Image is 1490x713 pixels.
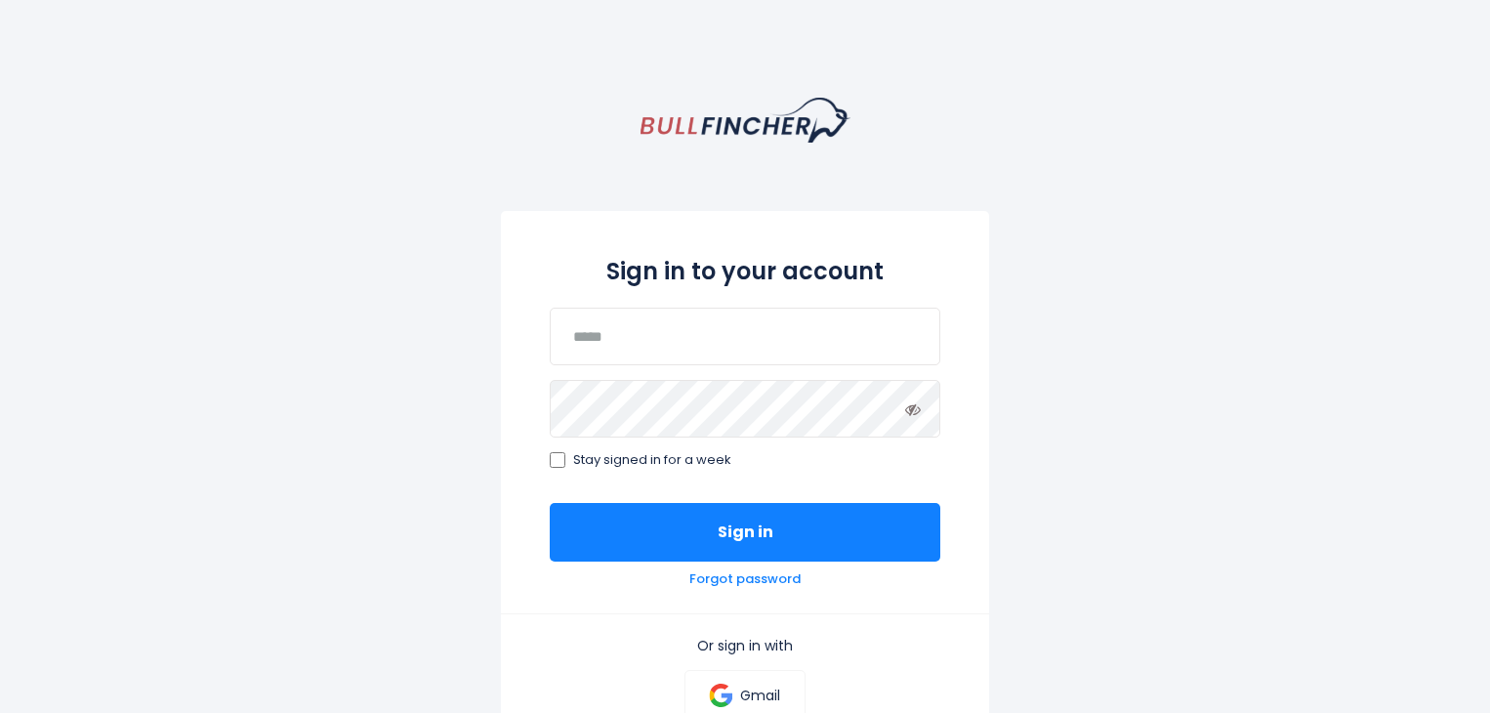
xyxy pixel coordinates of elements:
input: Stay signed in for a week [550,452,565,468]
p: Gmail [740,687,780,704]
span: Stay signed in for a week [573,452,731,469]
a: Forgot password [689,571,801,588]
button: Sign in [550,503,940,562]
h2: Sign in to your account [550,254,940,288]
p: Or sign in with [550,637,940,654]
a: homepage [641,98,850,143]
